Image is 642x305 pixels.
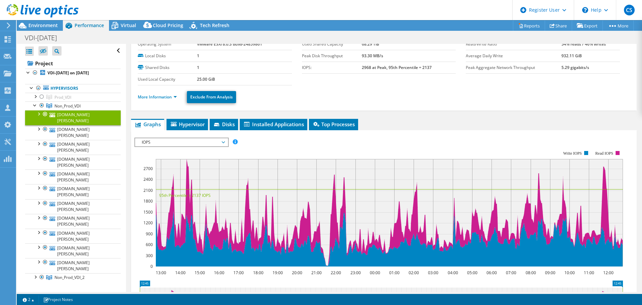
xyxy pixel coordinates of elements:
[564,270,575,276] text: 10:00
[561,65,589,70] b: 5.29 gigabits/s
[143,198,153,204] text: 1800
[624,5,635,15] span: CS
[55,94,71,100] span: Prod_VDI
[143,187,153,193] text: 2100
[138,64,197,71] label: Shared Disks
[302,64,362,71] label: IOPS:
[561,41,606,47] b: 54% reads / 46% writes
[138,138,224,146] span: IOPS
[292,270,302,276] text: 20:00
[584,270,594,276] text: 11:00
[138,76,197,83] label: Used Local Capacity
[146,253,153,258] text: 300
[25,258,121,273] a: [DOMAIN_NAME][PERSON_NAME]
[214,270,224,276] text: 16:00
[146,231,153,237] text: 900
[545,270,555,276] text: 09:00
[138,53,197,59] label: Local Disks
[187,91,236,103] a: Exclude From Analysis
[18,295,39,304] a: 2
[596,151,614,156] text: Read IOPS
[448,270,458,276] text: 04:00
[25,125,121,140] a: [DOMAIN_NAME][PERSON_NAME]
[25,184,121,199] a: [DOMAIN_NAME][PERSON_NAME]
[409,270,419,276] text: 02:00
[175,270,186,276] text: 14:00
[143,166,153,171] text: 2700
[563,151,582,156] text: Write IOPS
[25,110,121,125] a: [DOMAIN_NAME][PERSON_NAME]
[545,20,572,31] a: Share
[25,169,121,184] a: [DOMAIN_NAME][PERSON_NAME]
[582,7,588,13] svg: \n
[156,270,166,276] text: 13:00
[273,270,283,276] text: 19:00
[526,270,536,276] text: 08:00
[138,94,177,100] a: More Information
[25,229,121,243] a: [DOMAIN_NAME][PERSON_NAME]
[75,22,104,28] span: Performance
[195,270,205,276] text: 15:00
[150,263,153,269] text: 0
[138,41,197,48] label: Operating System
[506,270,516,276] text: 07:00
[362,53,383,59] b: 93.30 MB/s
[25,140,121,155] a: [DOMAIN_NAME][PERSON_NAME]
[38,295,78,304] a: Project Notes
[603,270,614,276] text: 12:00
[466,41,561,48] label: Read/Write Ratio
[466,64,561,71] label: Peak Aggregate Network Throughput
[197,41,262,47] b: VMware ESXi 8.0.3 build-24859861
[197,65,199,70] b: 1
[143,176,153,182] text: 2400
[25,199,121,214] a: [DOMAIN_NAME][PERSON_NAME]
[370,270,380,276] text: 00:00
[25,101,121,110] a: Non_Prod_VDI
[311,270,322,276] text: 21:00
[302,41,362,48] label: Used Shared Capacity
[143,209,153,215] text: 1500
[22,34,67,42] h1: VDI-[DATE]
[25,155,121,169] a: [DOMAIN_NAME][PERSON_NAME]
[25,58,121,69] a: Project
[170,121,205,128] span: Hypervisor
[331,270,341,276] text: 22:00
[146,242,153,247] text: 600
[25,93,121,101] a: Prod_VDI
[561,53,582,59] b: 932.11 GiB
[572,20,603,31] a: Export
[428,270,438,276] text: 03:00
[25,273,121,282] a: Non_Prod_VDI_2
[350,270,361,276] text: 23:00
[362,41,379,47] b: 68.29 TiB
[121,22,136,28] span: Virtual
[159,193,211,198] text: 95th Percentile = 2137 IOPS
[253,270,263,276] text: 18:00
[134,121,161,128] span: Graphs
[243,121,304,128] span: Installed Applications
[55,275,85,280] span: Non_Prod_VDI_2
[153,22,183,28] span: Cloud Pricing
[25,214,121,229] a: [DOMAIN_NAME][PERSON_NAME]
[25,84,121,93] a: Hypervisors
[197,76,215,82] b: 25.00 GiB
[197,53,199,59] b: 1
[213,121,235,128] span: Disks
[603,20,634,31] a: More
[389,270,400,276] text: 01:00
[513,20,545,31] a: Reports
[467,270,477,276] text: 05:00
[487,270,497,276] text: 06:00
[362,65,432,70] b: 2968 at Peak, 95th Percentile = 2137
[28,22,58,28] span: Environment
[55,103,81,109] span: Non_Prod_VDI
[466,53,561,59] label: Average Daily Write
[25,243,121,258] a: [DOMAIN_NAME][PERSON_NAME]
[312,121,355,128] span: Top Processes
[47,70,89,76] b: VDI-[DATE] on [DATE]
[143,220,153,226] text: 1200
[200,22,229,28] span: Tech Refresh
[25,69,121,77] a: VDI-[DATE] on [DATE]
[302,53,362,59] label: Peak Disk Throughput
[233,270,244,276] text: 17:00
